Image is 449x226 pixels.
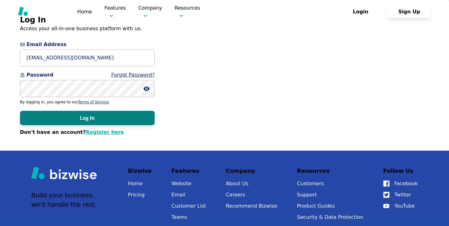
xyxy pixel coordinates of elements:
[20,71,155,79] span: Password
[339,6,382,18] button: Login
[297,179,364,188] a: Customers
[226,179,277,188] a: About Us
[383,202,418,210] a: YouTube
[171,179,206,188] a: Website
[387,9,431,15] a: Sign Up
[20,49,155,67] input: you@example.com
[77,9,92,15] a: Home
[297,166,364,176] p: Resources
[383,181,389,187] img: Facebook Icon
[171,166,206,176] p: Features
[383,191,418,199] a: Twitter
[20,129,155,136] div: Don't have an account?Register here
[171,213,206,222] a: Teams
[18,7,65,16] img: Bizwise Logo
[20,41,155,48] span: Email Address
[226,202,277,210] a: Recommend Bizwise
[171,191,206,199] a: Email
[20,100,155,105] p: By logging in, you agree to our .
[339,9,387,15] a: Login
[387,6,431,18] button: Sign Up
[297,191,364,199] button: Support
[297,213,364,222] a: Security & Data Protection
[128,166,152,176] p: Bizwise
[383,166,418,176] p: Follow Us
[138,4,162,19] p: Company
[104,4,126,19] p: Features
[20,111,155,125] button: Log In
[226,191,277,199] a: Careers
[20,129,155,136] p: Don't have an account?
[383,204,389,208] img: YouTube Icon
[175,4,200,19] p: Resources
[31,166,97,179] img: Bizwise Logo
[171,202,206,210] a: Customer List
[383,179,418,188] a: Facebook
[31,191,97,209] p: Build your business, we'll handle the rest.
[383,192,389,198] img: Twitter Icon
[78,100,109,104] a: Terms of Service
[128,179,152,188] a: Home
[20,25,155,32] p: Access your all-in-one business platform with us.
[111,72,155,78] a: Forgot Password?
[128,191,152,199] a: Pricing
[297,202,364,210] a: Product Guides
[212,8,231,16] a: Pricing
[86,129,124,135] a: Register here
[226,166,277,176] p: Company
